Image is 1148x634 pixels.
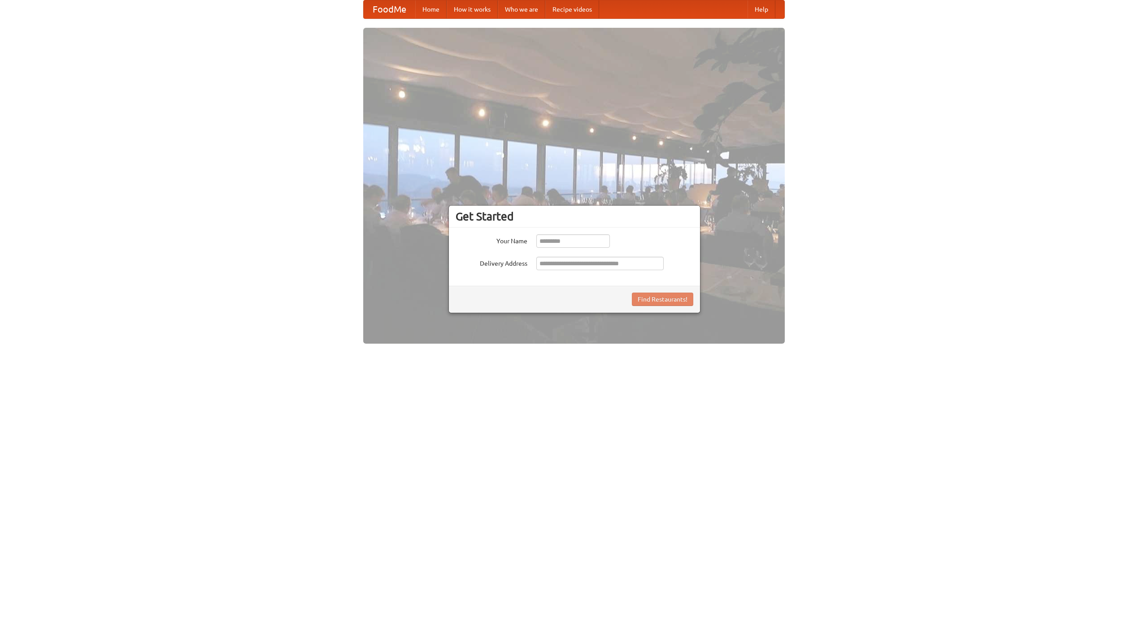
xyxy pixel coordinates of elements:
a: Who we are [498,0,545,18]
button: Find Restaurants! [632,293,693,306]
label: Delivery Address [456,257,527,268]
a: Home [415,0,447,18]
a: Help [748,0,775,18]
a: How it works [447,0,498,18]
a: FoodMe [364,0,415,18]
label: Your Name [456,234,527,246]
h3: Get Started [456,210,693,223]
a: Recipe videos [545,0,599,18]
